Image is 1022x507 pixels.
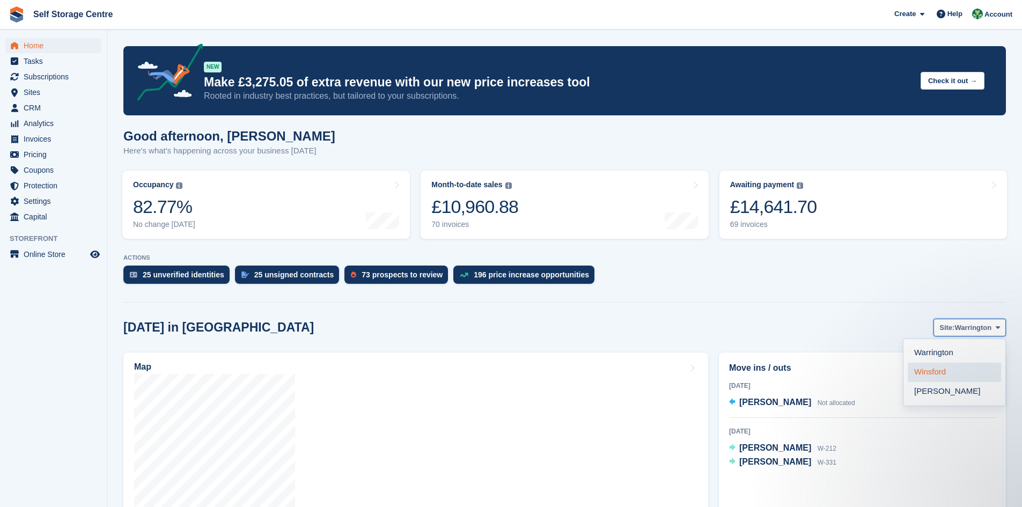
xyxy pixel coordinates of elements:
img: price-adjustments-announcement-icon-8257ccfd72463d97f412b2fc003d46551f7dbcb40ab6d574587a9cd5c0d94... [128,43,203,105]
span: Protection [24,178,88,193]
div: 73 prospects to review [362,270,443,279]
a: menu [5,38,101,53]
h2: Move ins / outs [729,362,996,374]
a: [PERSON_NAME] W-212 [729,442,836,455]
img: stora-icon-8386f47178a22dfd0bd8f6a31ec36ba5ce8667c1dd55bd0f319d3a0aa187defe.svg [9,6,25,23]
span: Account [984,9,1012,20]
a: 25 unverified identities [123,266,235,289]
img: price_increase_opportunities-93ffe204e8149a01c8c9dc8f82e8f89637d9d84a8eef4429ea346261dce0b2c0.svg [460,273,468,277]
img: icon-info-grey-7440780725fd019a000dd9b08b2336e03edf1995a4989e88bcd33f0948082b44.svg [176,182,182,189]
a: [PERSON_NAME] [908,382,1001,401]
div: 69 invoices [730,220,817,229]
span: Help [947,9,962,19]
span: [PERSON_NAME] [739,443,811,452]
img: prospect-51fa495bee0391a8d652442698ab0144808aea92771e9ea1ae160a38d050c398.svg [351,271,356,278]
a: menu [5,194,101,209]
span: Capital [24,209,88,224]
a: menu [5,163,101,178]
span: Analytics [24,116,88,131]
h2: Map [134,362,151,372]
a: menu [5,247,101,262]
button: Site: Warrington [933,319,1006,336]
img: contract_signature_icon-13c848040528278c33f63329250d36e43548de30e8caae1d1a13099fd9432cc5.svg [241,271,249,278]
span: W-331 [818,459,836,466]
span: CRM [24,100,88,115]
a: menu [5,100,101,115]
a: Winsford [908,363,1001,382]
div: 25 unsigned contracts [254,270,334,279]
p: ACTIONS [123,254,1006,261]
span: Home [24,38,88,53]
div: 82.77% [133,196,195,218]
span: Online Store [24,247,88,262]
div: Awaiting payment [730,180,795,189]
div: £10,960.88 [431,196,518,218]
span: Sites [24,85,88,100]
div: [DATE] [729,427,996,436]
a: menu [5,85,101,100]
button: Check it out → [921,72,984,90]
h2: [DATE] in [GEOGRAPHIC_DATA] [123,320,314,335]
span: [PERSON_NAME] [739,457,811,466]
span: [PERSON_NAME] [739,398,811,407]
img: verify_identity-adf6edd0f0f0b5bbfe63781bf79b02c33cf7c696d77639b501bdc392416b5a36.svg [130,271,137,278]
span: Create [894,9,916,19]
a: menu [5,54,101,69]
a: Month-to-date sales £10,960.88 70 invoices [421,171,708,239]
a: 196 price increase opportunities [453,266,600,289]
span: W-212 [818,445,836,452]
div: NEW [204,62,222,72]
span: Settings [24,194,88,209]
div: 25 unverified identities [143,270,224,279]
span: Warrington [954,322,991,333]
img: Neil Taylor [972,9,983,19]
div: £14,641.70 [730,196,817,218]
span: Storefront [10,233,107,244]
span: Coupons [24,163,88,178]
p: Make £3,275.05 of extra revenue with our new price increases tool [204,75,912,90]
a: menu [5,178,101,193]
p: Rooted in industry best practices, but tailored to your subscriptions. [204,90,912,102]
div: Month-to-date sales [431,180,502,189]
span: Invoices [24,131,88,146]
div: No change [DATE] [133,220,195,229]
span: Site: [939,322,954,333]
a: [PERSON_NAME] Not allocated [729,396,855,410]
a: Preview store [89,248,101,261]
a: Occupancy 82.77% No change [DATE] [122,171,410,239]
h1: Good afternoon, [PERSON_NAME] [123,129,335,143]
a: menu [5,131,101,146]
div: 70 invoices [431,220,518,229]
a: menu [5,69,101,84]
span: Subscriptions [24,69,88,84]
a: Awaiting payment £14,641.70 69 invoices [719,171,1007,239]
a: menu [5,209,101,224]
span: Tasks [24,54,88,69]
a: 73 prospects to review [344,266,453,289]
a: Warrington [908,343,1001,363]
span: Not allocated [818,399,855,407]
div: 196 price increase opportunities [474,270,589,279]
p: Here's what's happening across your business [DATE] [123,145,335,157]
div: [DATE] [729,381,996,391]
a: [PERSON_NAME] W-331 [729,455,836,469]
div: Occupancy [133,180,173,189]
span: Pricing [24,147,88,162]
a: 25 unsigned contracts [235,266,345,289]
a: menu [5,116,101,131]
a: menu [5,147,101,162]
a: Self Storage Centre [29,5,117,23]
img: icon-info-grey-7440780725fd019a000dd9b08b2336e03edf1995a4989e88bcd33f0948082b44.svg [505,182,512,189]
img: icon-info-grey-7440780725fd019a000dd9b08b2336e03edf1995a4989e88bcd33f0948082b44.svg [797,182,803,189]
